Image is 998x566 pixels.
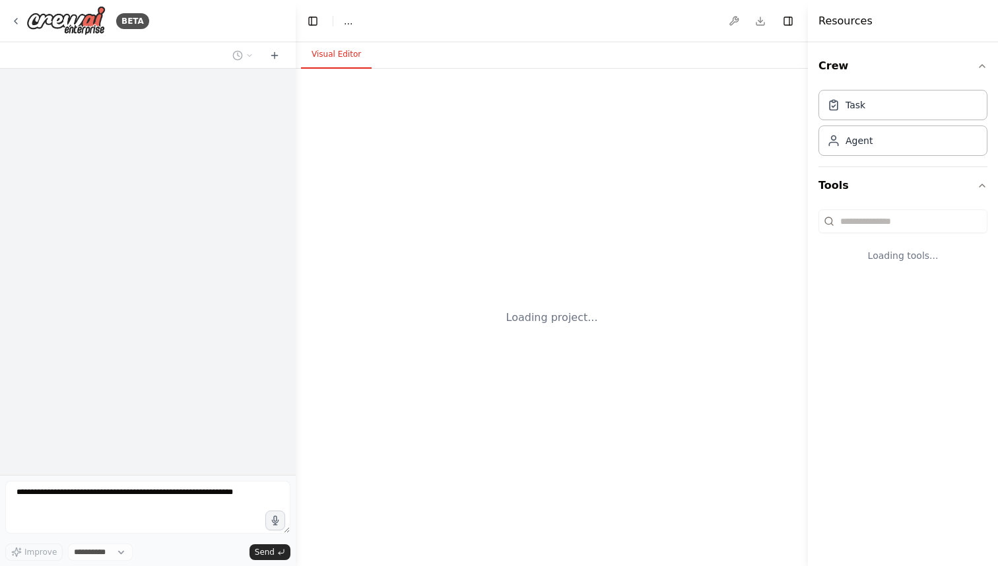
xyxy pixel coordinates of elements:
div: Agent [846,134,873,147]
button: Start a new chat [264,48,285,63]
img: Logo [26,6,106,36]
button: Click to speak your automation idea [265,511,285,530]
div: Crew [818,85,987,166]
div: Loading project... [506,310,598,326]
button: Send [249,544,290,560]
div: BETA [116,13,149,29]
button: Hide left sidebar [304,12,322,30]
button: Tools [818,167,987,204]
button: Crew [818,48,987,85]
span: ... [344,15,352,28]
div: Loading tools... [818,238,987,273]
button: Visual Editor [301,41,372,69]
span: Send [255,547,275,557]
div: Task [846,98,865,112]
button: Improve [5,544,63,561]
h4: Resources [818,13,873,29]
button: Switch to previous chat [227,48,259,63]
div: Tools [818,204,987,283]
button: Hide right sidebar [779,12,797,30]
nav: breadcrumb [344,15,352,28]
span: Improve [24,547,57,557]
